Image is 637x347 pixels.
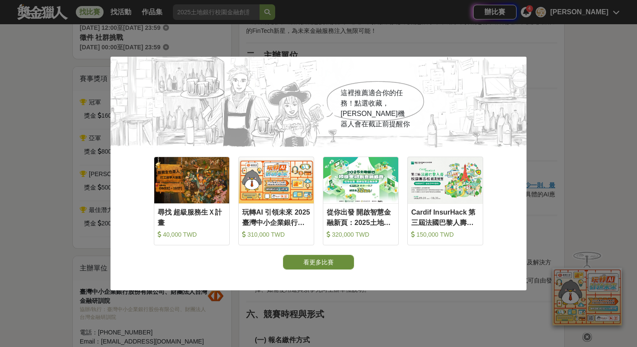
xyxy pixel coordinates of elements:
[408,157,483,203] img: Cover Image
[411,207,479,227] div: Cardif InsurHack 第三屆法國巴黎人壽校園黑客松商業競賽
[283,255,354,270] button: 看更多比賽
[154,157,229,203] img: Cover Image
[411,230,479,239] div: 150,000 TWD
[238,157,314,245] a: Cover Image玩轉AI 引領未來 2025臺灣中小企業銀行校園金融科技創意挑戰賽 310,000 TWD
[158,230,226,239] div: 40,000 TWD
[407,157,483,245] a: Cover ImageCardif InsurHack 第三屆法國巴黎人壽校園黑客松商業競賽 150,000 TWD
[154,157,230,245] a: Cover Image尋找 超級服務生Ｘ計畫 40,000 TWD
[341,89,410,128] span: 這裡推薦適合你的任務！點選收藏，[PERSON_NAME]機器人會在截止前提醒你
[323,157,399,245] a: Cover Image從你出發 開啟智慧金融新頁：2025土地銀行校園金融創意挑戰賽 320,000 TWD
[242,207,310,227] div: 玩轉AI 引領未來 2025臺灣中小企業銀行校園金融科技創意挑戰賽
[158,207,226,227] div: 尋找 超級服務生Ｘ計畫
[327,230,395,239] div: 320,000 TWD
[242,230,310,239] div: 310,000 TWD
[327,207,395,227] div: 從你出發 開啟智慧金融新頁：2025土地銀行校園金融創意挑戰賽
[323,157,398,203] img: Cover Image
[239,157,314,203] img: Cover Image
